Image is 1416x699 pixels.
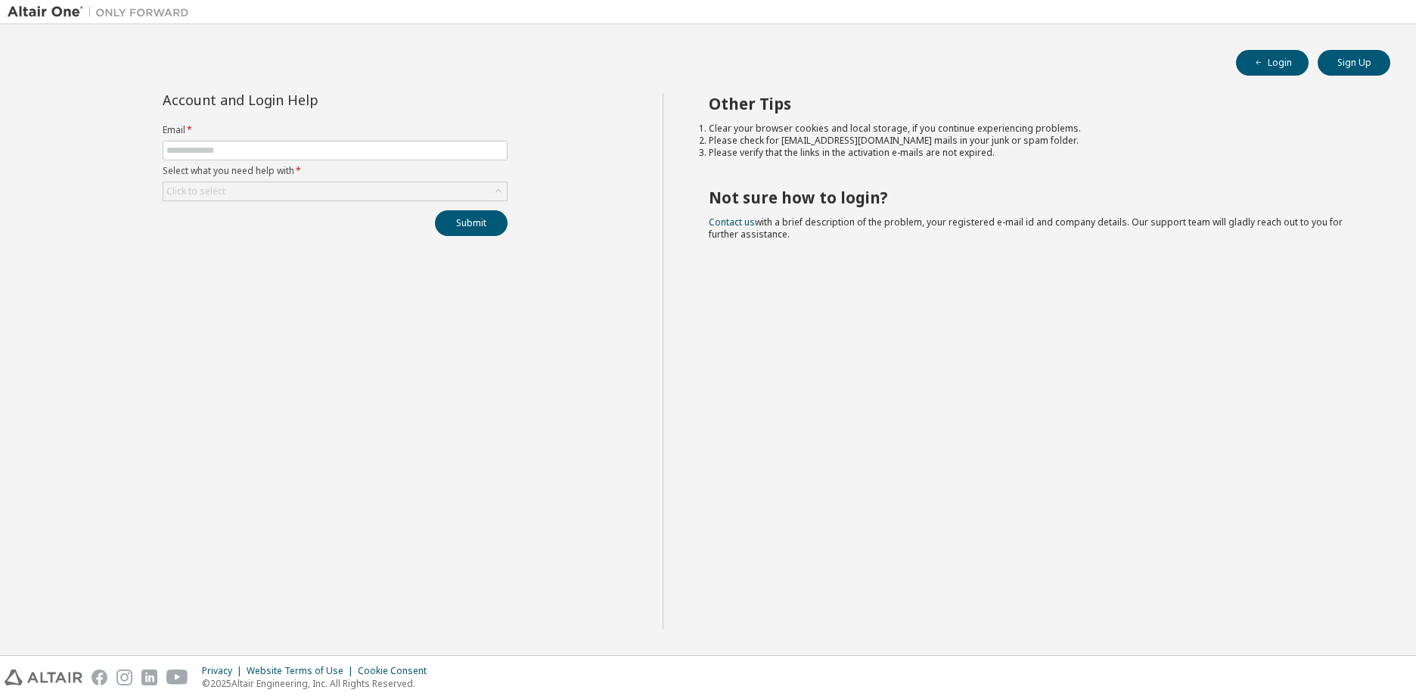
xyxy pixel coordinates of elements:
img: instagram.svg [116,669,132,685]
div: Privacy [202,665,247,677]
span: with a brief description of the problem, your registered e-mail id and company details. Our suppo... [709,216,1343,241]
img: facebook.svg [92,669,107,685]
img: altair_logo.svg [5,669,82,685]
p: © 2025 Altair Engineering, Inc. All Rights Reserved. [202,677,436,690]
img: linkedin.svg [141,669,157,685]
li: Please check for [EMAIL_ADDRESS][DOMAIN_NAME] mails in your junk or spam folder. [709,135,1364,147]
label: Select what you need help with [163,165,508,177]
h2: Other Tips [709,94,1364,113]
label: Email [163,124,508,136]
img: youtube.svg [166,669,188,685]
button: Login [1236,50,1309,76]
a: Contact us [709,216,755,228]
h2: Not sure how to login? [709,188,1364,207]
button: Submit [435,210,508,236]
img: Altair One [8,5,197,20]
li: Please verify that the links in the activation e-mails are not expired. [709,147,1364,159]
div: Cookie Consent [358,665,436,677]
button: Sign Up [1318,50,1390,76]
div: Click to select [166,185,225,197]
div: Website Terms of Use [247,665,358,677]
div: Click to select [163,182,507,200]
div: Account and Login Help [163,94,439,106]
li: Clear your browser cookies and local storage, if you continue experiencing problems. [709,123,1364,135]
